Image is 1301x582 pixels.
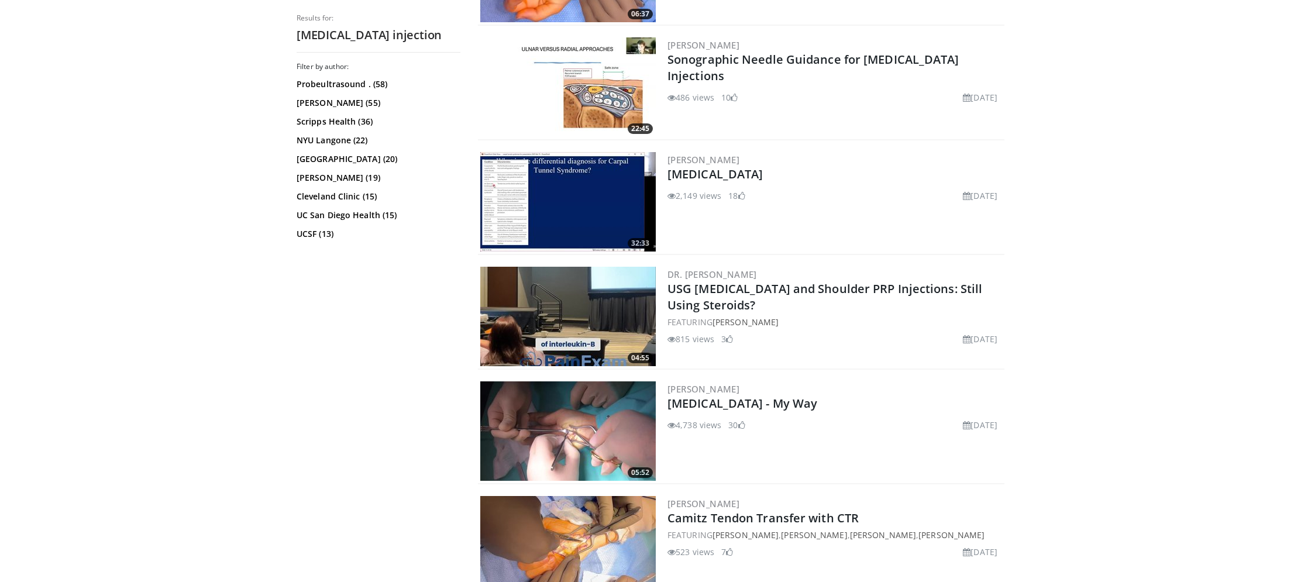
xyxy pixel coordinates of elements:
li: 815 views [667,333,714,345]
li: 30 [728,419,745,431]
a: [PERSON_NAME] [667,498,739,509]
img: 4927fc68-3166-46c5-bf7a-a7c70d21dd9c.300x170_q85_crop-smart_upscale.jpg [480,267,656,366]
li: 7 [721,546,733,558]
a: [PERSON_NAME] [667,383,739,395]
a: 32:33 [480,152,656,252]
a: 05:52 [480,381,656,481]
a: [MEDICAL_DATA] [667,166,763,182]
li: 2,149 views [667,190,721,202]
a: Probeultrasound . (58) [297,78,457,90]
a: UCSF (13) [297,228,457,240]
div: FEATURING [667,316,1002,328]
span: 05:52 [628,467,653,478]
span: 32:33 [628,238,653,249]
li: 10 [721,91,738,104]
li: 486 views [667,91,714,104]
span: 06:37 [628,9,653,19]
a: USG [MEDICAL_DATA] and Shoulder PRP Injections: Still Using Steroids? [667,281,982,313]
li: 4,738 views [667,419,721,431]
li: [DATE] [963,419,997,431]
a: [PERSON_NAME] (55) [297,97,457,109]
h2: [MEDICAL_DATA] injection [297,27,460,43]
a: NYU Langone (22) [297,135,457,146]
a: [PERSON_NAME] [713,316,779,328]
a: Camitz Tendon Transfer with CTR [667,510,859,526]
a: [PERSON_NAME] [850,529,916,540]
a: UC San Diego Health (15) [297,209,457,221]
a: [GEOGRAPHIC_DATA] (20) [297,153,457,165]
a: 04:55 [480,267,656,366]
li: [DATE] [963,333,997,345]
li: [DATE] [963,546,997,558]
li: 3 [721,333,733,345]
img: 8d249c58-8f87-4004-a81c-bd5abc622eef.300x170_q85_crop-smart_upscale.jpg [480,37,656,137]
a: [PERSON_NAME] [918,529,985,540]
li: 523 views [667,546,714,558]
a: 22:45 [480,37,656,137]
a: [PERSON_NAME] [781,529,847,540]
p: Results for: [297,13,460,23]
li: 18 [728,190,745,202]
a: [MEDICAL_DATA] - My Way [667,395,817,411]
a: Dr. [PERSON_NAME] [667,268,757,280]
img: 66f3dfc7-2f9d-4d0f-ac46-ce9744642e8b.300x170_q85_crop-smart_upscale.jpg [480,152,656,252]
a: [PERSON_NAME] (19) [297,172,457,184]
li: [DATE] [963,190,997,202]
h3: Filter by author: [297,62,460,71]
a: [PERSON_NAME] [667,39,739,51]
a: [PERSON_NAME] [667,154,739,166]
img: fca2925d-e2c9-4ffd-8c2c-4873266f6261.300x170_q85_crop-smart_upscale.jpg [480,381,656,481]
div: FEATURING , , , [667,529,1002,541]
a: Cleveland Clinic (15) [297,191,457,202]
span: 22:45 [628,123,653,134]
a: [PERSON_NAME] [713,529,779,540]
a: Sonographic Needle Guidance for [MEDICAL_DATA] Injections [667,51,959,84]
a: Scripps Health (36) [297,116,457,128]
li: [DATE] [963,91,997,104]
span: 04:55 [628,353,653,363]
